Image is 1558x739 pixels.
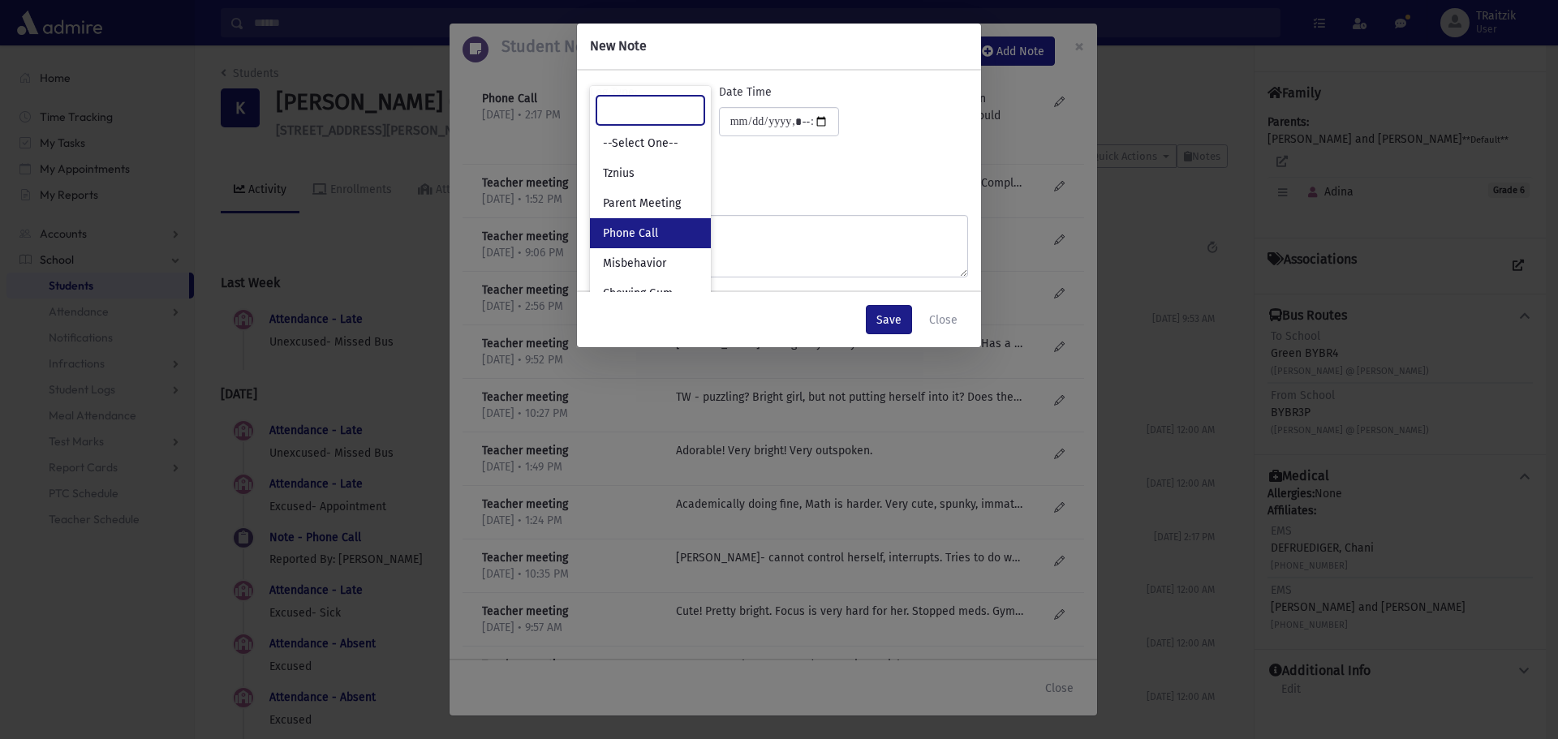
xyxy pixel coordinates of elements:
label: Date Time [719,84,772,101]
span: Tznius [603,165,635,182]
input: Search [596,96,704,125]
h6: New Note [590,37,647,56]
span: Phone Call [603,226,658,242]
button: Close [919,305,968,334]
label: Log Type: [590,84,637,101]
button: Save [866,305,912,334]
span: Chewing Gum [603,286,673,302]
span: Misbehavior [603,256,666,272]
span: --Select One-- [603,135,678,152]
span: Parent Meeting [603,195,681,212]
